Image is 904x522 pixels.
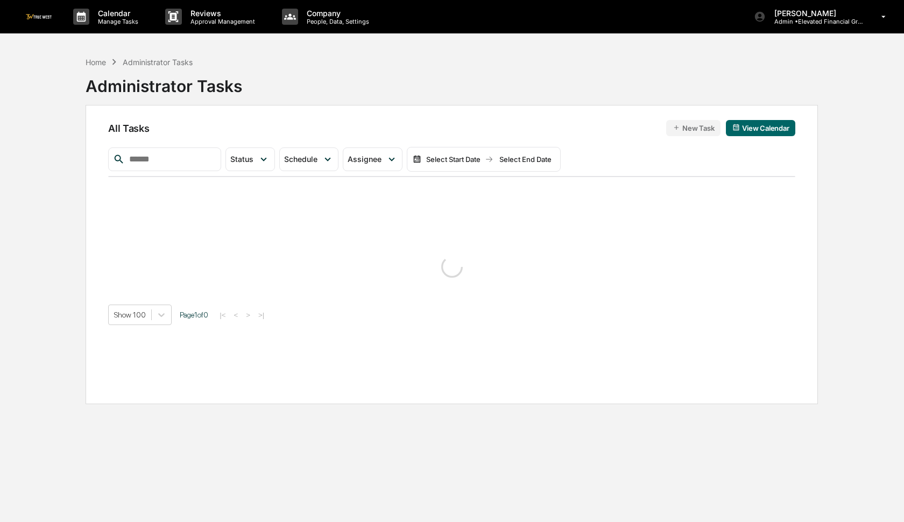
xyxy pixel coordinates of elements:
[86,58,106,67] div: Home
[86,68,242,96] div: Administrator Tasks
[182,18,260,25] p: Approval Management
[182,9,260,18] p: Reviews
[243,311,253,320] button: >
[423,155,483,164] div: Select Start Date
[108,123,149,134] span: All Tasks
[485,155,493,164] img: arrow right
[123,58,193,67] div: Administrator Tasks
[496,155,555,164] div: Select End Date
[348,154,382,164] span: Assignee
[413,155,421,164] img: calendar
[298,9,375,18] p: Company
[298,18,375,25] p: People, Data, Settings
[26,14,52,19] img: logo
[766,18,866,25] p: Admin • Elevated Financial Group
[230,311,241,320] button: <
[180,311,208,319] span: Page 1 of 0
[89,18,144,25] p: Manage Tasks
[766,9,866,18] p: [PERSON_NAME]
[726,120,795,136] button: View Calendar
[284,154,317,164] span: Schedule
[230,154,253,164] span: Status
[666,120,721,136] button: New Task
[732,124,740,131] img: calendar
[89,9,144,18] p: Calendar
[255,311,267,320] button: >|
[216,311,229,320] button: |<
